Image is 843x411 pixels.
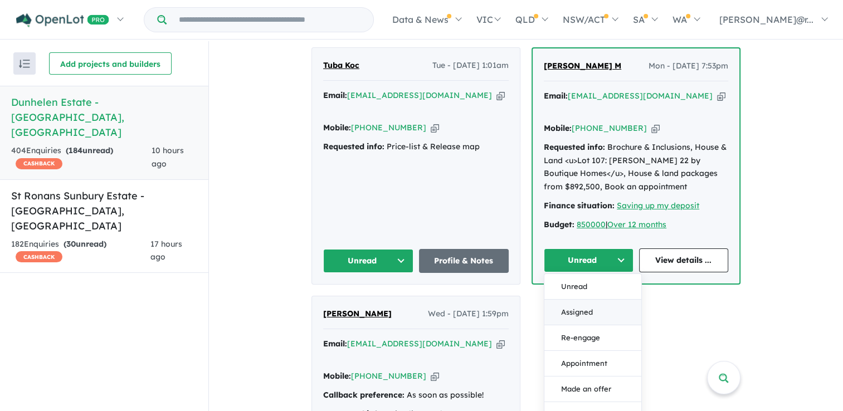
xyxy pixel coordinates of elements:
[639,248,729,272] a: View details ...
[347,90,492,100] a: [EMAIL_ADDRESS][DOMAIN_NAME]
[323,60,359,70] span: Tuba Koc
[572,123,647,133] a: [PHONE_NUMBER]
[323,339,347,349] strong: Email:
[544,299,641,325] button: Assigned
[649,60,728,73] span: Mon - [DATE] 7:53pm
[16,158,62,169] span: CASHBACK
[323,140,509,154] div: Price-list & Release map
[152,145,184,169] span: 10 hours ago
[323,59,359,72] a: Tuba Koc
[544,376,641,402] button: Made an offer
[544,219,574,229] strong: Budget:
[544,123,572,133] strong: Mobile:
[11,144,152,171] div: 404 Enquir ies
[323,123,351,133] strong: Mobile:
[351,371,426,381] a: [PHONE_NUMBER]
[431,370,439,382] button: Copy
[496,90,505,101] button: Copy
[323,309,392,319] span: [PERSON_NAME]
[577,219,606,229] a: 850000
[607,219,666,229] a: Over 12 months
[544,200,615,211] strong: Finance situation:
[544,141,728,194] div: Brochure & Inclusions, House & Land <u>Lot 107: [PERSON_NAME] 22 by Boutique Homes</u>, House & l...
[544,325,641,350] button: Re-engage
[49,52,172,75] button: Add projects and builders
[323,307,392,321] a: [PERSON_NAME]
[617,200,699,211] a: Saving up my deposit
[568,91,713,101] a: [EMAIL_ADDRESS][DOMAIN_NAME]
[19,60,30,68] img: sort.svg
[544,61,621,71] span: [PERSON_NAME] M
[544,91,568,101] strong: Email:
[64,239,106,249] strong: ( unread)
[428,307,509,321] span: Wed - [DATE] 1:59pm
[150,239,182,262] span: 17 hours ago
[496,338,505,350] button: Copy
[544,60,621,73] a: [PERSON_NAME] M
[419,249,509,273] a: Profile & Notes
[323,371,351,381] strong: Mobile:
[544,218,728,232] div: |
[544,142,605,152] strong: Requested info:
[351,123,426,133] a: [PHONE_NUMBER]
[323,141,384,151] strong: Requested info:
[11,238,150,265] div: 182 Enquir ies
[651,123,660,134] button: Copy
[66,145,113,155] strong: ( unread)
[69,145,82,155] span: 184
[544,248,634,272] button: Unread
[16,251,62,262] span: CASHBACK
[544,273,641,299] button: Unread
[544,350,641,376] button: Appointment
[66,239,76,249] span: 30
[347,339,492,349] a: [EMAIL_ADDRESS][DOMAIN_NAME]
[323,90,347,100] strong: Email:
[11,188,197,233] h5: St Ronans Sunbury Estate - [GEOGRAPHIC_DATA] , [GEOGRAPHIC_DATA]
[717,90,725,102] button: Copy
[431,122,439,134] button: Copy
[169,8,371,32] input: Try estate name, suburb, builder or developer
[323,389,509,402] div: As soon as possible!
[11,95,197,140] h5: Dunhelen Estate - [GEOGRAPHIC_DATA] , [GEOGRAPHIC_DATA]
[719,14,813,25] span: [PERSON_NAME]@r...
[323,249,413,273] button: Unread
[16,13,109,27] img: Openlot PRO Logo White
[323,390,405,400] strong: Callback preference:
[432,59,509,72] span: Tue - [DATE] 1:01am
